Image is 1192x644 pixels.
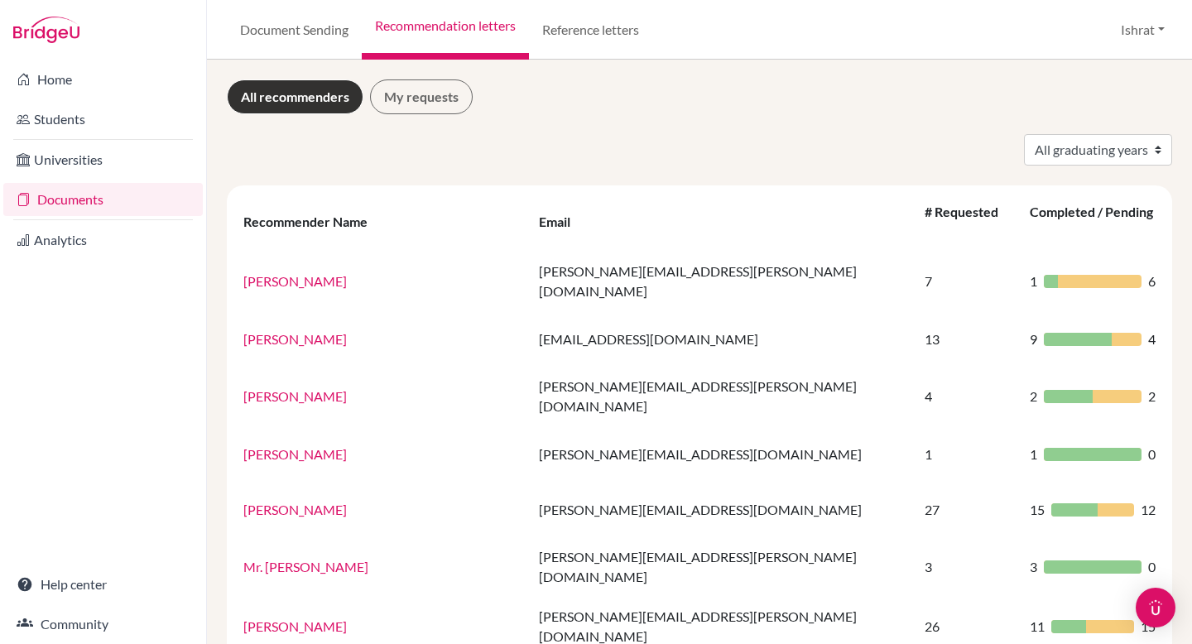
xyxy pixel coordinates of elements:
[243,559,368,574] a: Mr. [PERSON_NAME]
[1141,500,1156,520] span: 12
[243,388,347,404] a: [PERSON_NAME]
[243,502,347,517] a: [PERSON_NAME]
[13,17,79,43] img: Bridge-U
[1030,557,1037,577] span: 3
[915,252,1020,311] td: 7
[243,618,347,634] a: [PERSON_NAME]
[3,608,203,641] a: Community
[925,204,998,239] div: # Requested
[529,426,915,482] td: [PERSON_NAME][EMAIL_ADDRESS][DOMAIN_NAME]
[370,79,473,114] a: My requests
[915,426,1020,482] td: 1
[1030,500,1045,520] span: 15
[1148,445,1156,464] span: 0
[529,482,915,537] td: [PERSON_NAME][EMAIL_ADDRESS][DOMAIN_NAME]
[243,331,347,347] a: [PERSON_NAME]
[915,537,1020,597] td: 3
[1148,557,1156,577] span: 0
[1030,272,1037,291] span: 1
[1148,387,1156,406] span: 2
[529,252,915,311] td: [PERSON_NAME][EMAIL_ADDRESS][PERSON_NAME][DOMAIN_NAME]
[243,273,347,289] a: [PERSON_NAME]
[539,214,587,229] div: Email
[915,482,1020,537] td: 27
[243,214,384,229] div: Recommender Name
[529,311,915,367] td: [EMAIL_ADDRESS][DOMAIN_NAME]
[227,79,363,114] a: All recommenders
[1030,445,1037,464] span: 1
[1113,14,1172,46] button: Ishrat
[1030,387,1037,406] span: 2
[3,143,203,176] a: Universities
[1148,272,1156,291] span: 6
[1030,617,1045,637] span: 11
[1148,329,1156,349] span: 4
[529,537,915,597] td: [PERSON_NAME][EMAIL_ADDRESS][PERSON_NAME][DOMAIN_NAME]
[1030,204,1153,239] div: Completed / Pending
[915,367,1020,426] td: 4
[529,367,915,426] td: [PERSON_NAME][EMAIL_ADDRESS][PERSON_NAME][DOMAIN_NAME]
[1030,329,1037,349] span: 9
[3,223,203,257] a: Analytics
[243,446,347,462] a: [PERSON_NAME]
[3,103,203,136] a: Students
[1136,588,1175,627] div: Open Intercom Messenger
[3,568,203,601] a: Help center
[3,183,203,216] a: Documents
[915,311,1020,367] td: 13
[3,63,203,96] a: Home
